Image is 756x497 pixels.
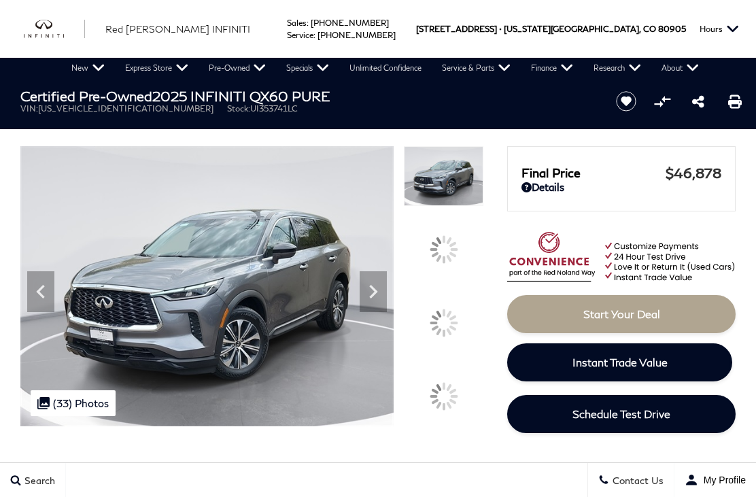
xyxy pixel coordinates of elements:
img: Certified Used 2025 Graphite Shadow INFINITI PURE image 1 [20,146,394,426]
a: Specials [276,58,339,78]
span: $46,878 [666,165,721,181]
a: Instant Trade Value [507,343,732,381]
span: [US_VEHICLE_IDENTIFICATION_NUMBER] [38,103,213,114]
button: user-profile-menu [674,463,756,497]
a: Pre-Owned [199,58,276,78]
button: Compare vehicle [652,91,672,112]
div: (33) Photos [31,390,116,416]
a: Express Store [115,58,199,78]
strong: Certified Pre-Owned [20,88,152,104]
span: Contact Us [609,475,664,486]
nav: Main Navigation [61,58,709,78]
a: Print this Certified Pre-Owned 2025 INFINITI QX60 PURE [728,93,742,109]
a: [PHONE_NUMBER] [317,30,396,40]
a: Unlimited Confidence [339,58,432,78]
span: Instant Trade Value [572,356,668,369]
img: INFINITI [24,20,85,38]
span: : [313,30,315,40]
a: Schedule Test Drive [507,395,736,433]
a: Start Your Deal [507,295,736,333]
a: About [651,58,709,78]
span: Service [287,30,313,40]
a: Research [583,58,651,78]
span: Final Price [521,165,666,180]
a: Service & Parts [432,58,521,78]
span: My Profile [698,475,746,485]
a: Finance [521,58,583,78]
a: [STREET_ADDRESS] • [US_STATE][GEOGRAPHIC_DATA], CO 80905 [416,24,686,34]
h1: 2025 INFINITI QX60 PURE [20,88,595,103]
span: VIN: [20,103,38,114]
a: Details [521,181,721,193]
a: New [61,58,115,78]
span: Sales [287,18,307,28]
span: : [307,18,309,28]
span: Search [21,475,55,486]
span: Stock: [227,103,250,114]
img: Certified Used 2025 Graphite Shadow INFINITI PURE image 1 [404,146,483,206]
span: Schedule Test Drive [572,407,670,420]
button: Save vehicle [611,90,641,112]
a: infiniti [24,20,85,38]
span: Start Your Deal [583,307,660,320]
a: Red [PERSON_NAME] INFINITI [105,22,250,36]
a: Share this Certified Pre-Owned 2025 INFINITI QX60 PURE [692,93,704,109]
span: UI353741LC [250,103,298,114]
span: Red [PERSON_NAME] INFINITI [105,23,250,35]
a: Final Price $46,878 [521,165,721,181]
a: [PHONE_NUMBER] [311,18,389,28]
